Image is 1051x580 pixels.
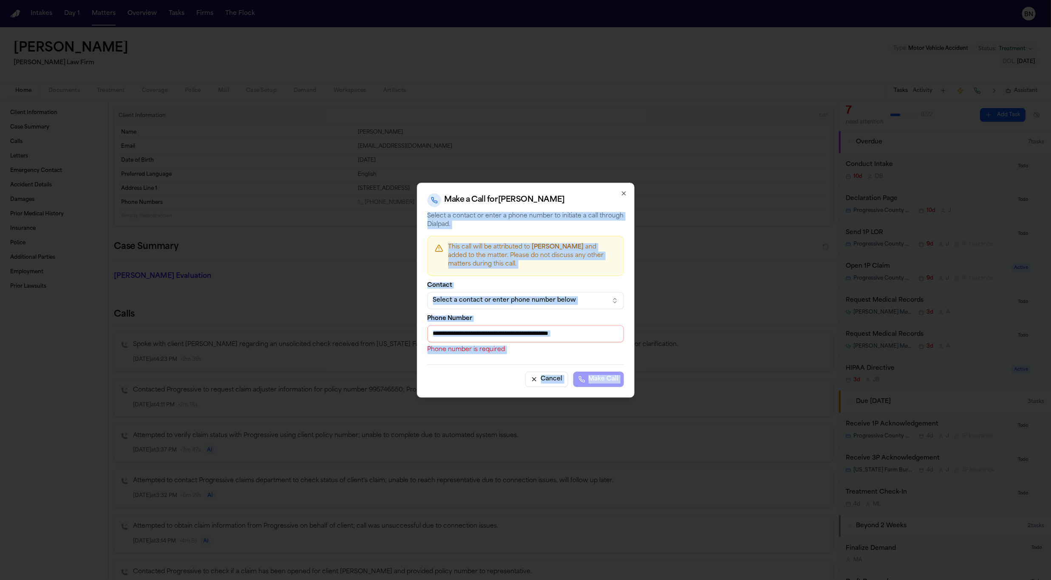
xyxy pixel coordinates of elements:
[448,243,617,269] p: This call will be attributed to and added to the matter. Please do not discuss any other matters ...
[428,346,624,354] p: Phone number is required
[433,296,605,305] div: Select a contact or enter phone number below
[428,212,624,229] p: Select a contact or enter a phone number to initiate a call through Dialpad.
[428,316,624,322] label: Phone Number
[532,244,584,250] span: [PERSON_NAME]
[445,194,565,206] h2: Make a Call for [PERSON_NAME]
[525,371,568,387] button: Cancel
[428,283,624,289] label: Contact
